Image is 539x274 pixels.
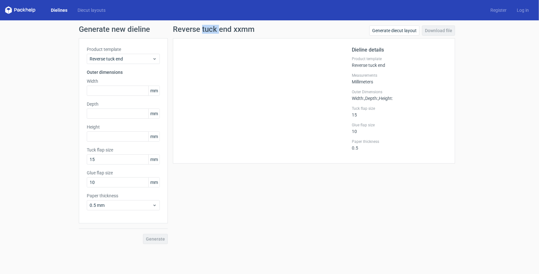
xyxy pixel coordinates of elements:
label: Height [87,124,160,130]
a: Register [485,7,512,13]
label: Outer Dimensions [352,89,447,95]
span: mm [148,178,160,187]
span: , Height : [378,96,393,101]
span: mm [148,86,160,95]
label: Paper thickness [87,193,160,199]
label: Depth [87,101,160,107]
span: mm [148,109,160,118]
label: Glue flap size [352,123,447,128]
label: Product template [352,56,447,61]
a: Diecut layouts [72,7,111,13]
div: Reverse tuck end [352,56,447,68]
h3: Outer dimensions [87,69,160,75]
span: Reverse tuck end [90,56,152,62]
div: 10 [352,123,447,134]
h1: Reverse tuck end xxmm [173,25,255,33]
a: Generate diecut layout [369,25,420,36]
a: Dielines [46,7,72,13]
label: Tuck flap size [352,106,447,111]
label: Glue flap size [87,170,160,176]
span: mm [148,132,160,141]
label: Measurements [352,73,447,78]
h2: Dieline details [352,46,447,54]
span: Width : [352,96,364,101]
div: Millimeters [352,73,447,84]
label: Tuck flap size [87,147,160,153]
span: 0.5 mm [90,202,152,208]
span: mm [148,155,160,164]
div: 15 [352,106,447,117]
label: Paper thickness [352,139,447,144]
span: , Depth : [364,96,378,101]
h1: Generate new dieline [79,25,460,33]
a: Log in [512,7,534,13]
div: 0.5 [352,139,447,151]
label: Width [87,78,160,84]
label: Product template [87,46,160,53]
